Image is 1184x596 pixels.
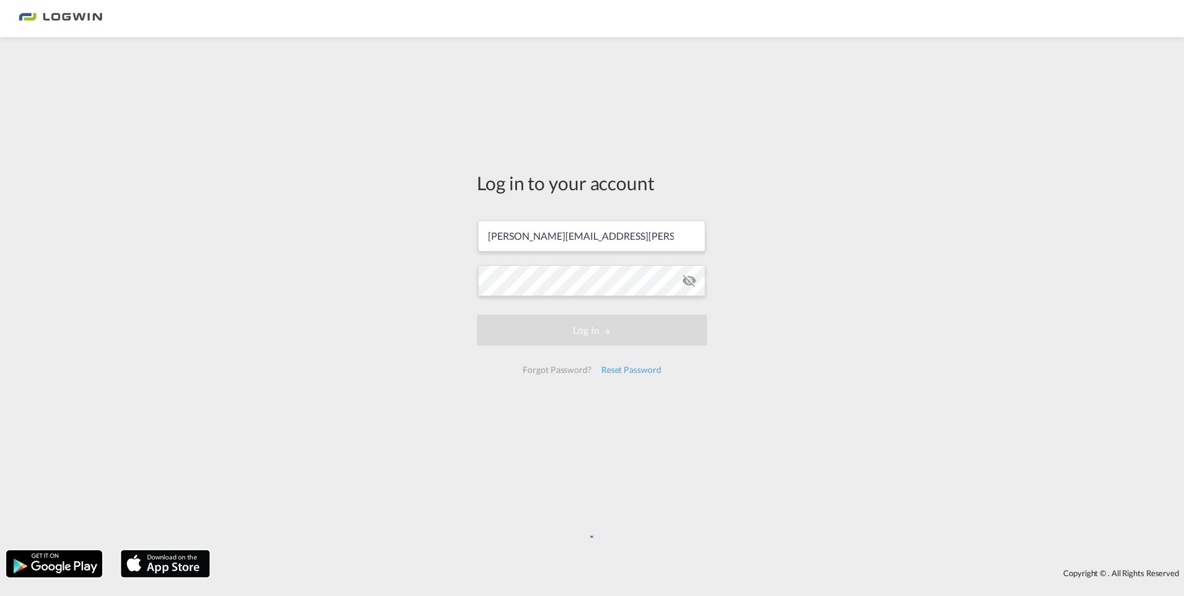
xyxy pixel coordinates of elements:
[120,549,211,579] img: apple.png
[682,273,697,288] md-icon: icon-eye-off
[596,359,666,381] div: Reset Password
[19,5,102,33] img: 2761ae10d95411efa20a1f5e0282d2d7.png
[216,563,1184,584] div: Copyright © . All Rights Reserved
[477,170,707,196] div: Log in to your account
[518,359,596,381] div: Forgot Password?
[477,315,707,346] button: LOGIN
[478,221,705,252] input: Enter email/phone number
[5,549,103,579] img: google.png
